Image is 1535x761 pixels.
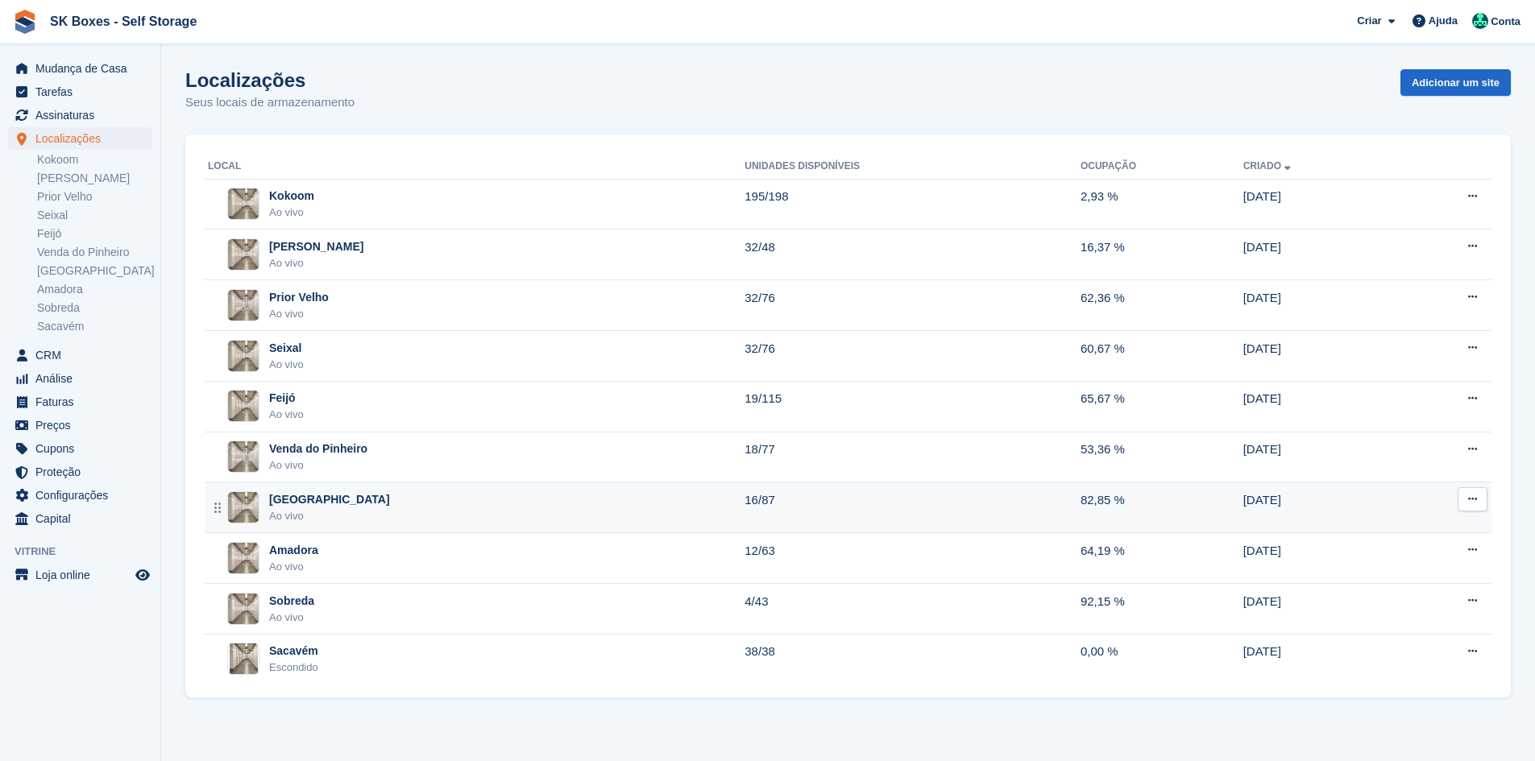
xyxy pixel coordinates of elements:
td: [DATE] [1243,331,1392,382]
span: Assinaturas [35,104,132,126]
a: menu [8,414,152,436]
td: 2,93 % [1081,179,1243,230]
a: Adicionar um site [1400,69,1511,96]
td: 32/76 [745,280,1081,331]
td: 0,00 % [1081,634,1243,684]
div: Feijó [269,390,304,407]
div: Ao vivo [269,255,363,271]
div: Ao vivo [269,407,304,423]
a: menu [8,437,152,460]
span: Análise [35,367,132,390]
p: Seus locais de armazenamento [185,93,355,112]
img: Imagem do site Amadora [228,543,259,573]
td: [DATE] [1243,230,1392,280]
td: 195/198 [745,179,1081,230]
div: [GEOGRAPHIC_DATA] [269,491,390,508]
span: Vitrine [15,544,160,560]
a: Venda do Pinheiro [37,245,152,260]
a: Criado [1243,160,1294,172]
a: menu [8,391,152,413]
td: 53,36 % [1081,432,1243,482]
img: Imagem do site Amadora II [228,239,259,270]
div: Ao vivo [269,457,367,474]
span: Conta [1491,14,1520,30]
td: [DATE] [1243,280,1392,331]
a: menu [8,564,152,586]
td: [DATE] [1243,634,1392,684]
a: [PERSON_NAME] [37,171,152,186]
span: Localizações [35,127,132,150]
td: 82,85 % [1081,482,1243,533]
div: Sobreda [269,593,314,610]
div: [PERSON_NAME] [269,238,363,255]
div: Sacavém [269,643,318,660]
img: Imagem do site Kokoom [228,188,259,219]
span: Criar [1357,13,1381,29]
div: Ao vivo [269,205,314,221]
td: 16/87 [745,482,1081,533]
td: 60,67 % [1081,331,1243,382]
td: 32/48 [745,230,1081,280]
a: Kokoom [37,152,152,168]
td: 65,67 % [1081,381,1243,432]
td: 18/77 [745,432,1081,482]
span: Faturas [35,391,132,413]
th: Ocupação [1081,154,1243,180]
td: 19/115 [745,381,1081,432]
span: Capital [35,507,132,530]
img: stora-icon-8386f47178a22dfd0bd8f6a31ec36ba5ce8667c1dd55bd0f319d3a0aa187defe.svg [13,10,37,34]
a: Sacavém [37,319,152,334]
td: 64,19 % [1081,533,1243,584]
img: Imagem do site Sobreda [228,593,259,624]
span: CRM [35,344,132,366]
a: menu [8,507,152,530]
td: 92,15 % [1081,584,1243,635]
span: Preços [35,414,132,436]
img: SK Boxes - Comercial [1472,13,1488,29]
td: [DATE] [1243,432,1392,482]
img: Imagem do site Venda do Pinheiro [228,441,259,472]
a: Amadora [37,282,152,297]
span: Proteção [35,461,132,483]
div: Escondido [269,660,318,676]
td: 12/63 [745,533,1081,584]
h1: Localizações [185,69,355,91]
span: Tarefas [35,81,132,103]
img: Imagem do site Prior Velho [228,290,259,321]
td: [DATE] [1243,533,1392,584]
td: 4/43 [745,584,1081,635]
a: Feijó [37,226,152,242]
a: menu [8,484,152,507]
td: 32/76 [745,331,1081,382]
a: Prior Velho [37,189,152,205]
span: Configurações [35,484,132,507]
td: 62,36 % [1081,280,1243,331]
td: [DATE] [1243,381,1392,432]
a: menu [8,127,152,150]
a: Loja de pré-visualização [133,565,152,585]
td: [DATE] [1243,482,1392,533]
div: Ao vivo [269,306,329,322]
img: Imagem do site Setúbal [228,492,259,523]
a: SK Boxes - Self Storage [44,8,203,35]
td: [DATE] [1243,584,1392,635]
span: Cupons [35,437,132,460]
div: Ao vivo [269,559,318,575]
img: Imagem do site Seixal [228,341,259,371]
a: menu [8,81,152,103]
a: Seixal [37,208,152,223]
a: menu [8,57,152,80]
div: Kokoom [269,188,314,205]
div: Ao vivo [269,357,304,373]
td: [DATE] [1243,179,1392,230]
div: Seixal [269,340,304,357]
th: Unidades disponíveis [745,154,1081,180]
a: menu [8,367,152,390]
img: Imagem do site Feijó [228,391,259,421]
th: Local [205,154,745,180]
div: Amadora [269,542,318,559]
a: [GEOGRAPHIC_DATA] [37,263,152,279]
div: Prior Velho [269,289,329,306]
a: menu [8,344,152,366]
div: Ao vivo [269,610,314,626]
